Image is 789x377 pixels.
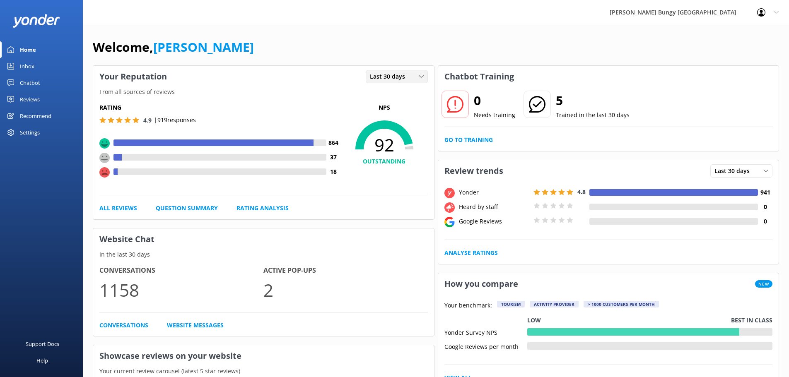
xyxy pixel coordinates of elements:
p: Needs training [474,110,515,120]
div: Chatbot [20,74,40,91]
h3: How you compare [438,273,524,295]
p: Trained in the last 30 days [556,110,630,120]
div: Google Reviews [457,217,531,226]
a: Go to Training [444,135,493,144]
div: Support Docs [26,336,59,352]
p: | 919 responses [154,115,196,125]
h3: Your Reputation [93,66,173,87]
p: From all sources of reviews [93,87,434,96]
h4: OUTSTANDING [341,157,428,166]
a: Rating Analysis [236,204,289,213]
div: Tourism [497,301,525,307]
h5: Rating [99,103,341,112]
span: Last 30 days [714,166,755,175]
h4: 0 [758,202,772,211]
img: yonder-white-logo.png [12,14,60,28]
p: Your benchmark: [444,301,492,311]
a: Question Summary [156,204,218,213]
h3: Website Chat [93,228,434,250]
h4: Active Pop-ups [263,265,427,276]
div: Google Reviews per month [444,342,527,350]
a: All Reviews [99,204,137,213]
div: Reviews [20,91,40,108]
div: Yonder [457,188,531,197]
h4: 37 [326,153,341,162]
div: Help [36,352,48,369]
h4: 864 [326,138,341,147]
h4: 18 [326,167,341,176]
h4: 941 [758,188,772,197]
span: 4.8 [577,188,586,196]
span: 92 [341,134,428,155]
h4: 0 [758,217,772,226]
p: Best in class [731,316,772,325]
p: Your current review carousel (latest 5 star reviews) [93,367,434,376]
div: Activity Provider [530,301,579,307]
div: Settings [20,124,40,141]
h3: Showcase reviews on your website [93,345,434,367]
h4: Conversations [99,265,263,276]
h3: Chatbot Training [438,66,520,87]
div: Heard by staff [457,202,531,211]
h2: 0 [474,91,515,110]
a: Analyse Ratings [444,248,498,257]
h1: Welcome, [93,37,254,57]
p: 1158 [99,276,263,304]
div: Recommend [20,108,51,124]
div: > 1000 customers per month [584,301,659,307]
p: 2 [263,276,427,304]
span: New [755,280,772,288]
p: NPS [341,103,428,112]
span: Last 30 days [370,72,410,81]
a: [PERSON_NAME] [153,38,254,55]
a: Website Messages [167,321,224,330]
span: 4.9 [143,116,152,124]
p: Low [527,316,541,325]
h3: Review trends [438,160,509,182]
a: Conversations [99,321,148,330]
h2: 5 [556,91,630,110]
div: Inbox [20,58,34,74]
div: Yonder Survey NPS [444,328,527,336]
p: In the last 30 days [93,250,434,259]
div: Home [20,41,36,58]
